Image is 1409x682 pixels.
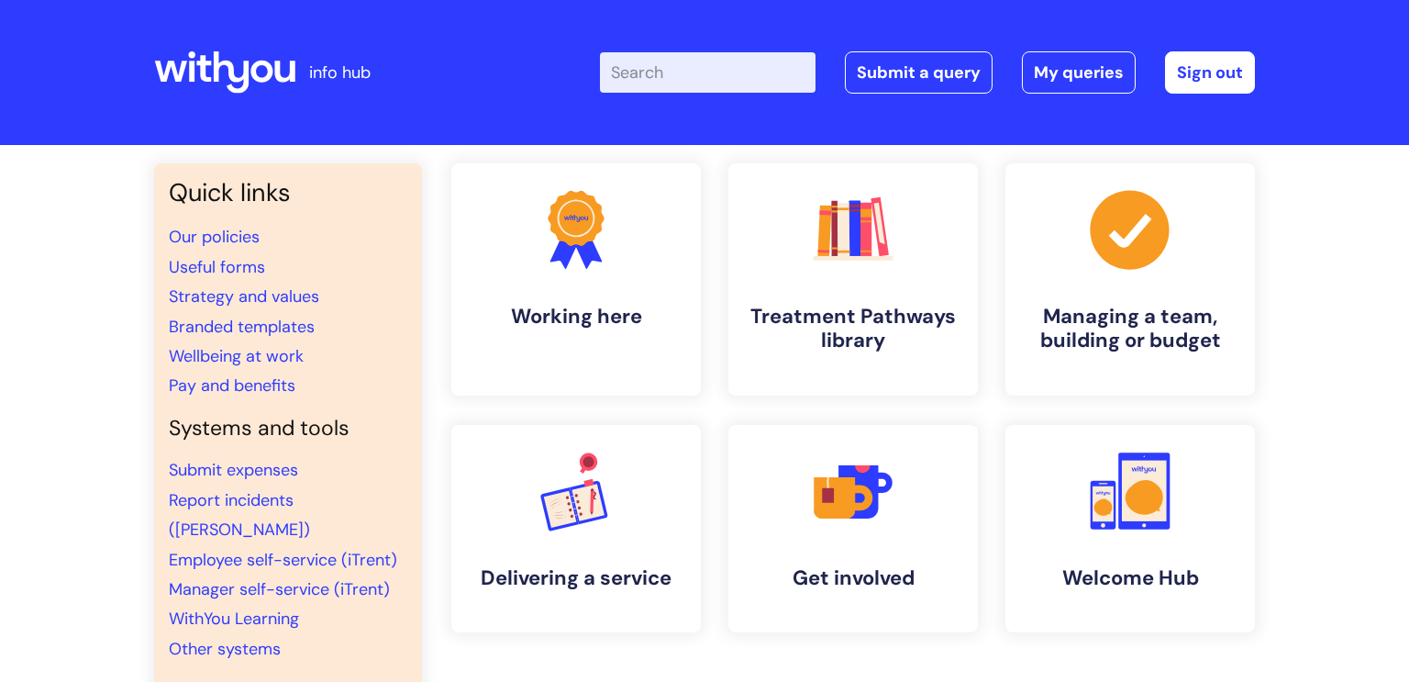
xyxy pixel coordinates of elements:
h4: Systems and tools [169,416,407,442]
input: Search [600,52,815,93]
a: Managing a team, building or budget [1005,163,1255,396]
h4: Working here [466,305,686,329]
a: Pay and benefits [169,375,295,397]
a: Branded templates [169,316,315,338]
h4: Managing a team, building or budget [1020,305,1240,353]
a: Sign out [1165,51,1255,94]
a: Useful forms [169,256,265,278]
div: | - [600,51,1255,94]
a: WithYou Learning [169,608,299,630]
h4: Welcome Hub [1020,566,1240,590]
a: Submit expenses [169,459,298,481]
a: Our policies [169,226,260,248]
h4: Get involved [743,566,963,590]
a: Other systems [169,638,281,660]
a: Report incidents ([PERSON_NAME]) [169,489,310,541]
a: Strategy and values [169,285,319,307]
a: Welcome Hub [1005,425,1255,632]
a: My queries [1022,51,1136,94]
a: Working here [451,163,701,396]
a: Wellbeing at work [169,345,304,367]
h3: Quick links [169,178,407,207]
a: Delivering a service [451,425,701,632]
a: Submit a query [845,51,993,94]
a: Employee self-service (iTrent) [169,549,397,571]
a: Treatment Pathways library [728,163,978,396]
p: info hub [309,58,371,87]
a: Get involved [728,425,978,632]
h4: Treatment Pathways library [743,305,963,353]
h4: Delivering a service [466,566,686,590]
a: Manager self-service (iTrent) [169,578,390,600]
